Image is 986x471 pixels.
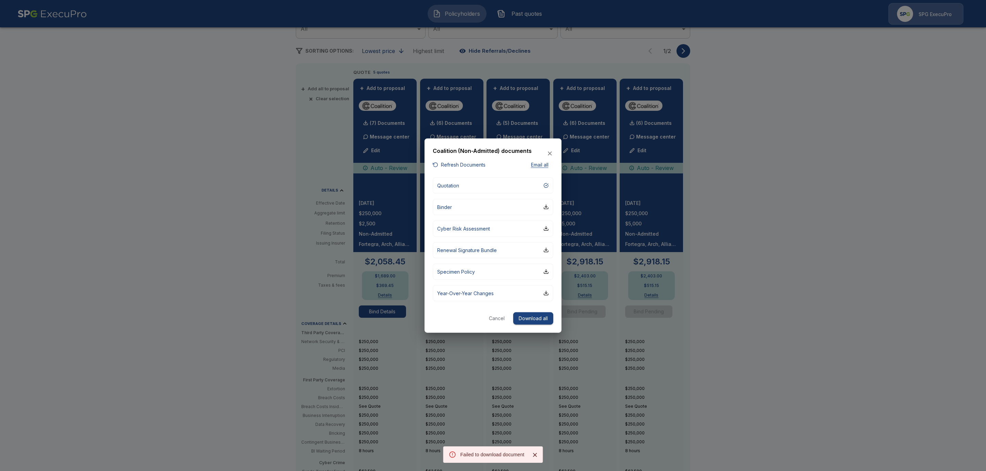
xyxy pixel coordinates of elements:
p: Specimen Policy [437,268,475,275]
p: Renewal Signature Bundle [437,246,497,253]
p: Binder [437,203,452,210]
p: Cyber Risk Assessment [437,225,490,232]
button: Cancel [486,312,508,325]
p: Year-Over-Year Changes [437,289,494,297]
button: Specimen Policy [433,263,553,279]
button: Renewal Signature Bundle [433,242,553,258]
button: Binder [433,199,553,215]
button: Refresh Documents [433,161,485,169]
h6: Coalition (Non-Admitted) documents [433,146,532,155]
button: Cyber Risk Assessment [433,220,553,236]
button: Email all [526,161,553,169]
button: Quotation [433,177,553,193]
button: Close [530,450,540,460]
button: Download all [513,312,553,325]
p: Quotation [437,182,459,189]
div: Failed to download document [460,448,524,461]
button: Year-Over-Year Changes [433,285,553,301]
